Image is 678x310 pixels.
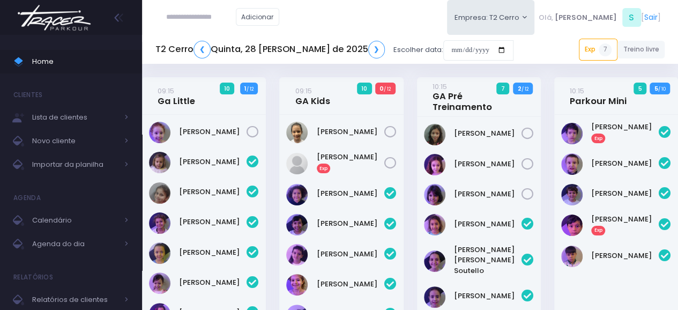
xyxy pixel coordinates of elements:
[179,157,247,167] a: [PERSON_NAME]
[357,83,372,94] span: 10
[561,215,583,236] img: Samuel Bigaton
[179,187,247,197] a: [PERSON_NAME]
[622,8,641,27] span: S
[158,86,174,96] small: 09:15
[13,187,41,209] h4: Agenda
[591,158,659,169] a: [PERSON_NAME]
[561,123,583,144] img: Francisco Nassar
[32,158,118,172] span: Importar da planilha
[317,188,384,199] a: [PERSON_NAME]
[539,12,553,23] span: Olá,
[317,164,331,173] span: Exp
[555,12,617,23] span: [PERSON_NAME]
[149,272,170,294] img: Julia Merlino Donadell
[317,249,384,260] a: [PERSON_NAME]
[286,274,308,296] img: Gabriela Libardi Galesi Bernardo
[579,39,617,60] a: Exp7
[179,127,247,137] a: [PERSON_NAME]
[454,219,521,230] a: [PERSON_NAME]
[644,12,658,23] a: Sair
[384,86,391,92] small: / 12
[454,159,521,169] a: [PERSON_NAME]
[496,83,509,94] span: 7
[654,84,658,93] strong: 5
[155,41,385,58] h5: T2 Cerro Quinta, 28 [PERSON_NAME] de 2025
[286,244,308,265] img: Clara Guimaraes Kron
[32,110,118,124] span: Lista de clientes
[591,134,605,143] span: Exp
[521,86,528,92] small: / 12
[244,84,247,93] strong: 1
[561,184,583,205] img: Otto Guimarães Krön
[424,286,445,308] img: Luzia Rolfini Fernandes
[317,152,384,173] a: [PERSON_NAME]Exp
[561,246,583,267] img: Theo Cabral
[591,122,659,143] a: [PERSON_NAME]Exp
[13,84,42,106] h4: Clientes
[317,127,384,137] a: [PERSON_NAME]
[617,41,665,58] a: Treino livre
[317,218,384,229] a: [PERSON_NAME]
[158,85,195,107] a: 09:15Ga Little
[454,291,521,301] a: [PERSON_NAME]
[295,85,330,107] a: 09:15GA Kids
[247,86,254,92] small: / 12
[534,5,665,29] div: [ ]
[424,124,445,145] img: Julia de Campos Munhoz
[591,226,605,235] span: Exp
[13,267,53,288] h4: Relatórios
[149,182,170,204] img: Heloísa Amado
[561,153,583,175] img: Guilherme Soares Naressi
[424,154,445,175] img: Luisa Tomchinsky Montezano
[32,237,118,251] span: Agenda do dia
[32,213,118,227] span: Calendário
[433,82,447,92] small: 10:15
[591,250,659,261] a: [PERSON_NAME]
[424,250,445,272] img: Ana Helena Soutello
[424,214,445,235] img: Alice Oliveira Castro
[179,217,247,227] a: [PERSON_NAME]
[591,188,659,199] a: [PERSON_NAME]
[517,84,521,93] strong: 2
[286,184,308,205] img: Ana Beatriz Xavier Roque
[368,41,385,58] a: ❯
[32,134,118,148] span: Novo cliente
[193,41,211,58] a: ❮
[149,242,170,264] img: Isabel Silveira Chulam
[433,81,521,113] a: 10:15GA Pré Treinamento
[454,189,521,200] a: [PERSON_NAME]
[454,128,521,139] a: [PERSON_NAME]
[155,38,513,62] div: Escolher data:
[32,55,129,69] span: Home
[149,122,170,143] img: Antonieta Bonna Gobo N Silva
[570,85,627,107] a: 10:15Parkour Mini
[424,184,445,205] img: Malu Bernardes
[286,122,308,143] img: Maya Viana
[570,86,584,96] small: 10:15
[591,214,659,235] a: [PERSON_NAME]Exp
[454,245,521,276] a: [PERSON_NAME] [PERSON_NAME] Soutello
[179,247,247,258] a: [PERSON_NAME]
[286,214,308,235] img: Beatriz Kikuchi
[295,86,312,96] small: 09:15
[179,277,247,288] a: [PERSON_NAME]
[658,86,666,92] small: / 10
[236,8,280,26] a: Adicionar
[379,84,384,93] strong: 0
[149,212,170,234] img: Isabel Amado
[149,152,170,173] img: Catarina Andrade
[286,153,308,174] img: chloé torres barreto barbosa
[634,83,646,94] span: 5
[220,83,235,94] span: 10
[32,293,118,307] span: Relatórios de clientes
[599,43,612,56] span: 7
[317,279,384,290] a: [PERSON_NAME]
